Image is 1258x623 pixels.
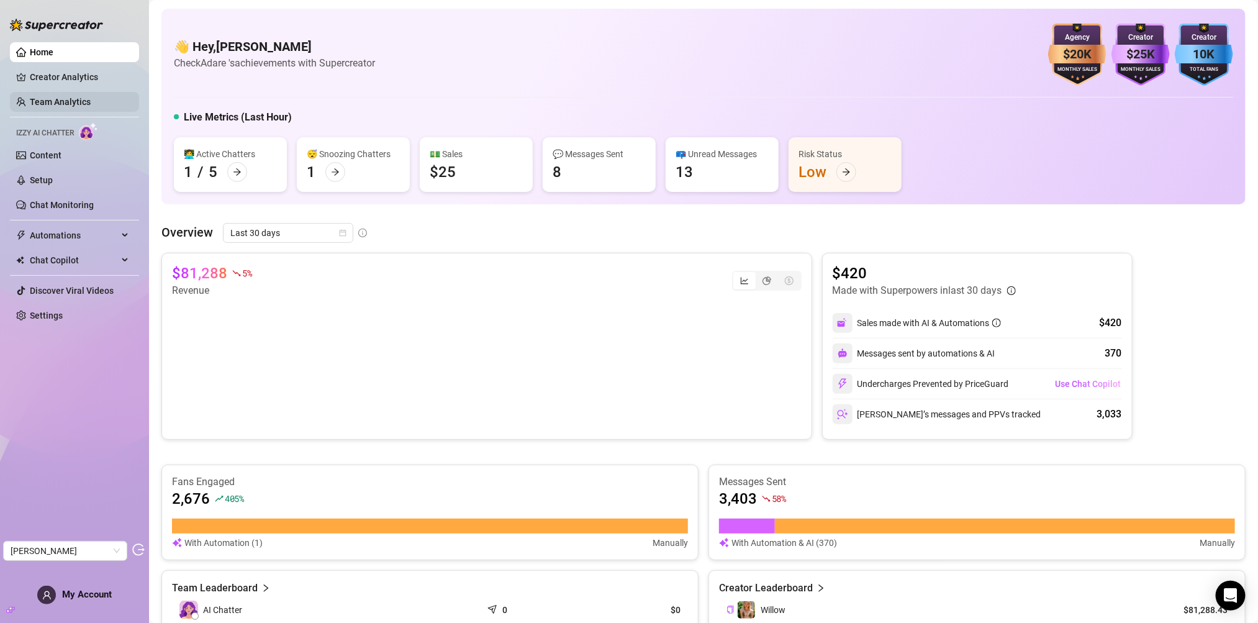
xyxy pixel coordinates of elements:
[179,601,198,619] img: izzy-ai-chatter-avatar-DDCN_rTZ.svg
[817,581,825,596] span: right
[203,603,242,617] span: AI Chatter
[503,604,508,616] article: 0
[762,276,771,285] span: pie-chart
[719,536,729,550] img: svg%3e
[842,168,851,176] span: arrow-right
[837,317,848,329] img: svg%3e
[242,267,251,279] span: 5 %
[553,147,646,161] div: 💬 Messages Sent
[209,162,217,182] div: 5
[172,581,258,596] article: Team Leaderboard
[6,606,15,614] span: build
[772,493,786,504] span: 58 %
[1171,604,1228,616] article: $81,288.43
[592,604,681,616] article: $0
[30,175,53,185] a: Setup
[62,589,112,600] span: My Account
[430,147,523,161] div: 💵 Sales
[430,162,456,182] div: $25
[487,602,500,614] span: send
[833,343,995,363] div: Messages sent by automations & AI
[1175,24,1233,86] img: blue-badge-DgoSNQY1.svg
[1097,407,1122,422] div: 3,033
[261,581,270,596] span: right
[1111,45,1170,64] div: $25K
[1175,66,1233,74] div: Total Fans
[30,200,94,210] a: Chat Monitoring
[719,489,757,509] article: 3,403
[992,319,1001,327] span: info-circle
[30,250,118,270] span: Chat Copilot
[740,276,749,285] span: line-chart
[161,223,213,242] article: Overview
[1175,32,1233,43] div: Creator
[833,374,1009,394] div: Undercharges Prevented by PriceGuard
[230,224,346,242] span: Last 30 days
[172,536,182,550] img: svg%3e
[30,67,129,87] a: Creator Analytics
[30,311,63,321] a: Settings
[215,494,224,503] span: rise
[1056,379,1121,389] span: Use Chat Copilot
[172,263,227,283] article: $81,288
[358,229,367,237] span: info-circle
[331,168,340,176] span: arrow-right
[174,38,375,55] h4: 👋 Hey, [PERSON_NAME]
[1111,32,1170,43] div: Creator
[838,348,848,358] img: svg%3e
[731,536,837,550] article: With Automation & AI (370)
[30,150,61,160] a: Content
[719,581,813,596] article: Creator Leaderboard
[1111,66,1170,74] div: Monthly Sales
[1048,24,1106,86] img: bronze-badge-qSZam9Wu.svg
[799,147,892,161] div: Risk Status
[1007,286,1016,295] span: info-circle
[30,97,91,107] a: Team Analytics
[30,286,114,296] a: Discover Viral Videos
[676,147,769,161] div: 📪 Unread Messages
[307,162,315,182] div: 1
[184,536,263,550] article: With Automation (1)
[1111,24,1170,86] img: purple-badge-B9DA21FR.svg
[339,229,346,237] span: calendar
[837,409,848,420] img: svg%3e
[232,269,241,278] span: fall
[719,475,1235,489] article: Messages Sent
[761,605,785,615] span: Willow
[762,494,771,503] span: fall
[172,283,251,298] article: Revenue
[858,316,1001,330] div: Sales made with AI & Automations
[16,256,24,265] img: Chat Copilot
[1048,45,1106,64] div: $20K
[1105,346,1122,361] div: 370
[837,378,848,389] img: svg%3e
[1200,536,1235,550] article: Manually
[833,404,1041,424] div: [PERSON_NAME]’s messages and PPVs tracked
[225,493,244,504] span: 405 %
[174,55,375,71] article: Check Adare 's achievements with Supercreator
[307,147,400,161] div: 😴 Snoozing Chatters
[172,475,688,489] article: Fans Engaged
[785,276,794,285] span: dollar-circle
[184,110,292,125] h5: Live Metrics (Last Hour)
[16,127,74,139] span: Izzy AI Chatter
[726,605,735,614] button: Copy Creator ID
[233,168,242,176] span: arrow-right
[1048,32,1106,43] div: Agency
[553,162,561,182] div: 8
[1216,581,1246,611] div: Open Intercom Messenger
[79,122,98,140] img: AI Chatter
[833,263,1016,283] article: $420
[676,162,693,182] div: 13
[1048,66,1106,74] div: Monthly Sales
[1055,374,1122,394] button: Use Chat Copilot
[653,536,688,550] article: Manually
[16,230,26,240] span: thunderbolt
[1100,316,1122,330] div: $420
[42,591,52,600] span: user
[738,601,755,619] img: Willow
[10,19,103,31] img: logo-BBDzfeDw.svg
[172,489,210,509] article: 2,676
[184,162,192,182] div: 1
[184,147,277,161] div: 👩‍💻 Active Chatters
